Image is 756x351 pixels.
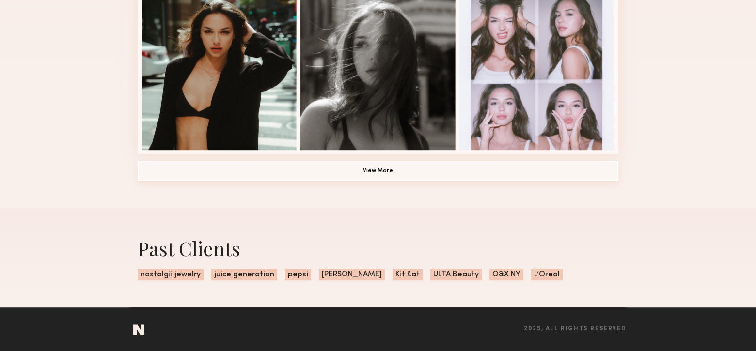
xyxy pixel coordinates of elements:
span: 2025, all rights reserved [524,326,626,332]
span: Kit Kat [393,269,423,280]
span: L’Oreal [531,269,563,280]
div: Past Clients [138,235,618,261]
span: ULTA Beauty [430,269,482,280]
button: View More [138,161,618,181]
span: nostalgii jewelry [138,269,204,280]
span: juice generation [211,269,277,280]
span: O&X NY [489,269,523,280]
span: [PERSON_NAME] [319,269,385,280]
span: pepsi [285,269,311,280]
